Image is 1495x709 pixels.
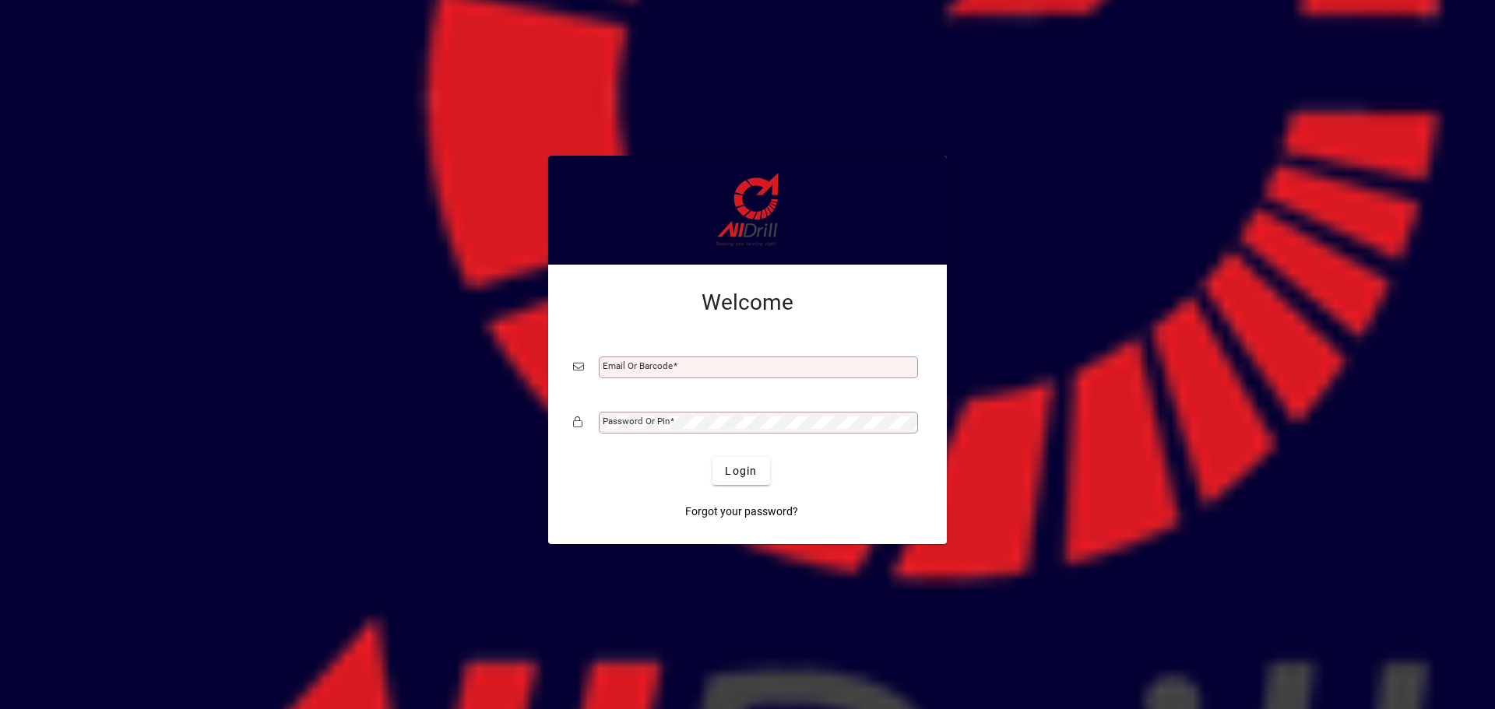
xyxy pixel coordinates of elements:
a: Forgot your password? [679,497,804,525]
mat-label: Password or Pin [603,416,670,426]
button: Login [712,457,769,485]
span: Login [725,463,757,479]
h2: Welcome [573,290,922,316]
mat-label: Email or Barcode [603,360,673,371]
span: Forgot your password? [685,504,798,520]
